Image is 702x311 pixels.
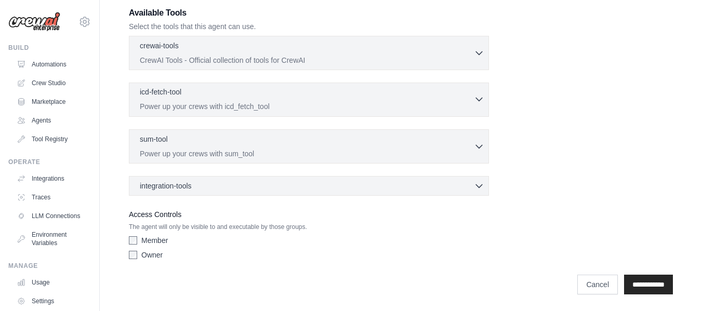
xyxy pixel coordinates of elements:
[8,262,91,270] div: Manage
[8,12,60,32] img: Logo
[8,44,91,52] div: Build
[12,226,91,251] a: Environment Variables
[129,223,489,231] p: The agent will only be visible to and executable by those groups.
[8,158,91,166] div: Operate
[140,101,474,112] p: Power up your crews with icd_fetch_tool
[140,40,179,51] p: crewai-tools
[141,250,163,260] label: Owner
[141,235,168,246] label: Member
[129,7,489,19] h3: Available Tools
[12,56,91,73] a: Automations
[12,75,91,91] a: Crew Studio
[12,293,91,309] a: Settings
[134,40,484,65] button: crewai-tools CrewAI Tools - Official collection of tools for CrewAI
[134,134,484,159] button: sum-tool Power up your crews with sum_tool
[577,275,618,294] a: Cancel
[134,87,484,112] button: icd-fetch-tool Power up your crews with icd_fetch_tool
[12,170,91,187] a: Integrations
[140,181,192,191] span: integration-tools
[12,274,91,291] a: Usage
[140,134,168,144] p: sum-tool
[12,131,91,147] a: Tool Registry
[12,189,91,206] a: Traces
[140,87,181,97] p: icd-fetch-tool
[129,21,489,32] p: Select the tools that this agent can use.
[12,208,91,224] a: LLM Connections
[129,208,489,221] label: Access Controls
[134,181,484,191] button: integration-tools
[140,55,474,65] p: CrewAI Tools - Official collection of tools for CrewAI
[12,112,91,129] a: Agents
[140,148,474,159] p: Power up your crews with sum_tool
[12,93,91,110] a: Marketplace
